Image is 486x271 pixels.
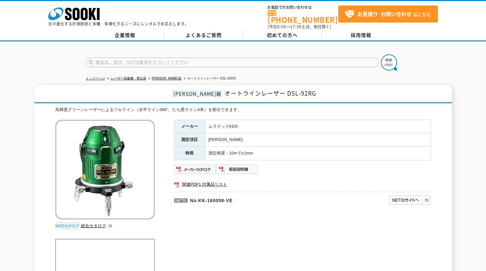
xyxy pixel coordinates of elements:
[172,90,223,97] span: [PERSON_NAME]器
[152,77,181,80] a: [PERSON_NAME]器
[216,168,258,173] a: 取扱説明書
[358,10,411,18] strong: お見積り･お問い合わせ
[55,107,431,113] div: 高輝度グリーンレーザーによるフルライン（水平ライン360°、たち墨ライン4本）を射出できます。
[174,147,205,160] th: 特長
[174,133,205,147] th: 測定項目
[268,24,331,30] span: (平日 ～ 土日、祝日除く)
[81,223,112,228] a: 総合カタログ
[225,89,316,98] span: オートラインレーザー DSL-92RG
[174,168,216,173] a: メーカーカタログ
[290,24,302,30] span: 17:30
[86,77,105,80] a: トップページ
[205,133,431,147] td: [PERSON_NAME]
[86,31,164,40] a: 企業情報
[345,9,431,19] span: はこちら
[55,120,155,220] img: オートラインレーザー DSL-92RG
[216,164,258,174] img: 取扱説明書
[111,77,146,80] a: レーザー測量機・墨出器
[277,24,286,30] span: 8:50
[174,164,216,174] img: メーカーカタログ
[388,195,431,205] img: NETISサイトへ
[174,120,205,133] th: メーカー
[182,75,236,82] li: オートラインレーザー DSL-92RG
[164,31,243,40] a: よくあるご質問
[205,147,431,160] td: 測定精度：10mで±1mm
[86,58,379,67] input: 商品名、型式、NETIS番号を入力してください
[55,223,79,229] img: webカタログ
[268,10,338,23] a: [PHONE_NUMBER]
[205,120,431,133] td: ムラテックKDS
[48,22,189,26] p: 日々進化する計測技術と多種・多様化するニーズにレンタルでお応えします。
[243,31,322,40] a: 初めての方へ
[268,5,338,9] span: お電話でのお問い合わせは
[267,32,298,39] span: 初めての方へ
[338,5,438,23] a: お見積り･お問い合わせはこちら
[174,180,431,189] a: 関連PDF1 付属品リスト
[381,54,397,70] img: btn_search.png
[174,192,326,207] p: No.KK-160058-VE
[322,31,401,40] a: 採用情報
